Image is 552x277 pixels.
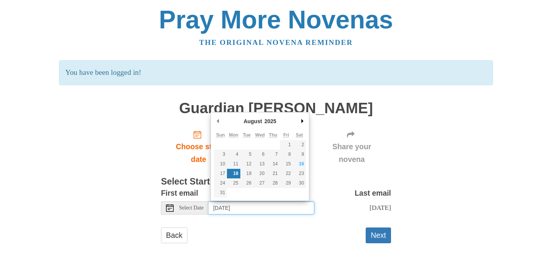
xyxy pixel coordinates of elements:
button: 13 [253,159,266,169]
button: 1 [280,140,293,150]
span: Choose start date [169,140,228,166]
a: The original novena reminder [199,38,353,46]
div: 2025 [263,115,278,127]
button: 23 [293,169,306,178]
button: 4 [227,150,240,159]
button: 26 [240,178,253,188]
a: Choose start date [161,124,236,170]
button: 5 [240,150,253,159]
button: 15 [280,159,293,169]
button: 21 [266,169,279,178]
span: Share your novena [320,140,383,166]
button: 22 [280,169,293,178]
span: Select Date [179,205,204,211]
button: 14 [266,159,279,169]
h3: Select Start Date [161,177,391,187]
span: [DATE] [370,204,391,211]
input: Use the arrow keys to pick a date [209,201,314,214]
button: 8 [280,150,293,159]
button: 24 [214,178,227,188]
abbr: Tuesday [243,132,251,138]
button: 16 [293,159,306,169]
button: 28 [266,178,279,188]
abbr: Friday [283,132,289,138]
label: Last email [355,187,391,200]
button: 7 [266,150,279,159]
button: 6 [253,150,266,159]
button: 20 [253,169,266,178]
button: 25 [227,178,240,188]
button: 11 [227,159,240,169]
abbr: Sunday [216,132,225,138]
button: Next [366,228,391,243]
button: 2 [293,140,306,150]
div: August [242,115,263,127]
button: Previous Month [214,115,222,127]
button: 30 [293,178,306,188]
abbr: Saturday [296,132,303,138]
button: 10 [214,159,227,169]
button: 3 [214,150,227,159]
button: 19 [240,169,253,178]
button: 27 [253,178,266,188]
h1: Guardian [PERSON_NAME] [161,100,391,117]
button: 29 [280,178,293,188]
button: 9 [293,150,306,159]
button: 12 [240,159,253,169]
abbr: Thursday [269,132,277,138]
a: Pray More Novenas [159,5,393,34]
button: 31 [214,188,227,198]
button: 18 [227,169,240,178]
button: Next Month [298,115,306,127]
abbr: Wednesday [255,132,265,138]
div: Click "Next" to confirm your start date first. [312,124,391,170]
a: Back [161,228,187,243]
p: You have been logged in! [59,60,493,85]
button: 17 [214,169,227,178]
abbr: Monday [229,132,238,138]
label: First email [161,187,198,200]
